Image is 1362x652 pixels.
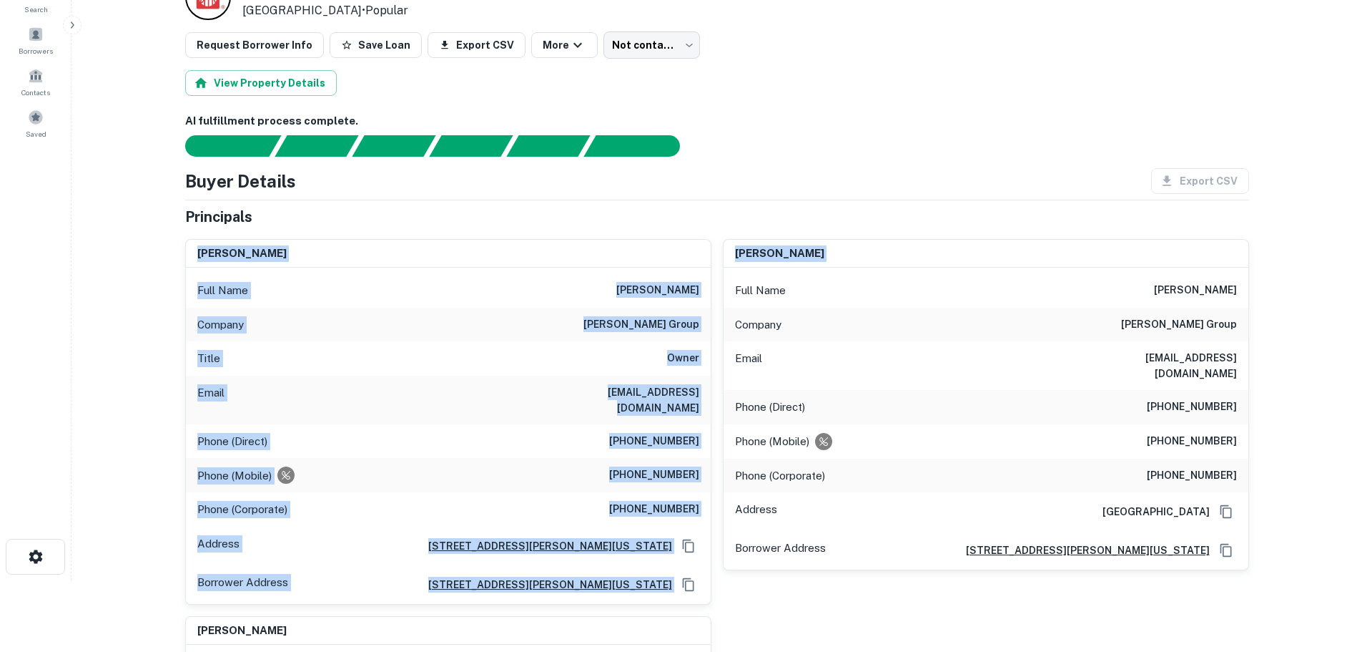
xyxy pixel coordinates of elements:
[4,62,67,101] a: Contacts
[4,104,67,142] a: Saved
[242,2,475,19] p: [GEOGRAPHIC_DATA] •
[678,574,699,595] button: Copy Address
[584,135,697,157] div: AI fulfillment process complete.
[277,467,295,484] div: Requests to not be contacted at this number
[352,135,435,157] div: Documents found, AI parsing details...
[1215,540,1237,561] button: Copy Address
[185,168,296,194] h4: Buyer Details
[21,87,50,98] span: Contacts
[197,623,287,639] h6: [PERSON_NAME]
[506,135,590,157] div: Principals found, still searching for contact information. This may take time...
[417,577,672,593] a: [STREET_ADDRESS][PERSON_NAME][US_STATE]
[26,128,46,140] span: Saved
[330,32,422,58] button: Save Loan
[528,384,699,416] h6: [EMAIL_ADDRESS][DOMAIN_NAME]
[275,135,358,157] div: Your request is received and processing...
[1065,350,1237,381] h6: [EMAIL_ADDRESS][DOMAIN_NAME]
[197,433,267,450] p: Phone (Direct)
[197,501,287,518] p: Phone (Corporate)
[185,70,337,96] button: View Property Details
[24,4,48,15] span: Search
[735,316,781,334] p: Company
[197,282,248,299] p: Full Name
[735,282,786,299] p: Full Name
[609,501,699,518] h6: [PHONE_NUMBER]
[197,467,272,485] p: Phone (Mobile)
[735,540,826,561] p: Borrower Address
[735,399,805,416] p: Phone (Direct)
[735,501,777,522] p: Address
[19,45,53,57] span: Borrowers
[954,542,1210,558] a: [STREET_ADDRESS][PERSON_NAME][US_STATE]
[667,350,699,367] h6: Owner
[609,467,699,484] h6: [PHONE_NUMBER]
[417,538,672,554] a: [STREET_ADDRESS][PERSON_NAME][US_STATE]
[678,535,699,557] button: Copy Address
[429,135,513,157] div: Principals found, AI now looking for contact information...
[735,350,762,381] p: Email
[1215,501,1237,522] button: Copy Address
[609,433,699,450] h6: [PHONE_NUMBER]
[365,4,408,17] a: Popular
[1291,537,1362,606] iframe: Chat Widget
[185,113,1249,130] h6: AI fulfillment process complete.
[1121,316,1237,334] h6: [PERSON_NAME] group
[583,316,699,334] h6: [PERSON_NAME] group
[168,135,275,157] div: Sending borrower request to AI...
[531,32,598,58] button: More
[185,32,324,58] button: Request Borrower Info
[4,21,67,59] a: Borrowers
[1147,399,1237,416] h6: [PHONE_NUMBER]
[616,282,699,299] h6: [PERSON_NAME]
[197,316,244,334] p: Company
[1154,282,1237,299] h6: [PERSON_NAME]
[197,535,240,557] p: Address
[428,32,525,58] button: Export CSV
[197,574,288,595] p: Borrower Address
[197,384,224,416] p: Email
[815,433,832,450] div: Requests to not be contacted at this number
[603,31,700,59] div: Not contacted
[1147,467,1237,485] h6: [PHONE_NUMBER]
[197,245,287,262] h6: [PERSON_NAME]
[1091,504,1210,520] h6: [GEOGRAPHIC_DATA]
[735,433,809,450] p: Phone (Mobile)
[735,245,824,262] h6: [PERSON_NAME]
[1147,433,1237,450] h6: [PHONE_NUMBER]
[185,206,252,228] h5: Principals
[735,467,825,485] p: Phone (Corporate)
[197,350,220,367] p: Title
